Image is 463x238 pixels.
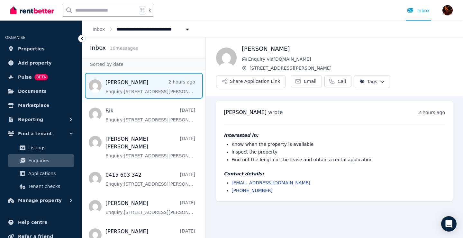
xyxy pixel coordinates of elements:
[338,78,346,84] span: Call
[110,46,138,51] span: 16 message s
[359,78,377,85] span: Tags
[407,7,430,14] div: Inbox
[5,57,77,69] a: Add property
[93,27,105,32] a: Inbox
[82,21,201,38] nav: Breadcrumb
[28,157,72,164] span: Enquiries
[232,141,445,147] li: Know when the property is available
[18,59,52,67] span: Add property
[5,85,77,98] a: Documents
[232,180,310,185] a: [EMAIL_ADDRESS][DOMAIN_NAME]
[34,74,48,80] span: BETA
[28,144,72,152] span: Listings
[18,73,32,81] span: Pulse
[5,42,77,55] a: Properties
[232,149,445,155] li: Inspect the property
[8,141,74,154] a: Listings
[10,5,54,15] img: RentBetter
[18,197,62,204] span: Manage property
[291,75,322,87] a: Email
[5,216,77,229] a: Help centre
[232,188,273,193] a: [PHONE_NUMBER]
[441,216,457,232] div: Open Intercom Messenger
[224,132,445,138] h4: Interested in:
[354,75,390,88] button: Tags
[5,71,77,84] a: PulseBETA
[5,99,77,112] a: Marketplace
[5,113,77,126] button: Reporting
[18,87,47,95] span: Documents
[105,79,195,95] a: [PERSON_NAME]2 hours agoEnquiry:[STREET_ADDRESS][PERSON_NAME].
[324,75,351,87] a: Call
[418,110,445,115] time: 2 hours ago
[216,48,237,68] img: Anna
[442,5,453,15] img: Sergio Lourenco da Silva
[232,156,445,163] li: Find out the length of the lease and obtain a rental application
[304,78,316,84] span: Email
[18,45,45,53] span: Properties
[248,56,453,62] span: Enquiry via [DOMAIN_NAME]
[250,65,453,71] span: [STREET_ADDRESS][PERSON_NAME]
[105,135,195,159] a: [PERSON_NAME] [PERSON_NAME][DATE]Enquiry:[STREET_ADDRESS][PERSON_NAME].
[242,44,453,53] h1: [PERSON_NAME]
[268,109,283,115] span: wrote
[105,107,195,123] a: Rik[DATE]Enquiry:[STREET_ADDRESS][PERSON_NAME].
[5,35,25,40] span: ORGANISE
[8,154,74,167] a: Enquiries
[18,101,49,109] span: Marketplace
[28,170,72,177] span: Applications
[224,109,267,115] span: [PERSON_NAME]
[216,75,286,88] button: Share Application Link
[224,171,445,177] h4: Contact details:
[8,180,74,193] a: Tenant checks
[28,182,72,190] span: Tenant checks
[105,199,195,216] a: [PERSON_NAME][DATE]Enquiry:[STREET_ADDRESS][PERSON_NAME].
[5,194,77,207] button: Manage property
[8,167,74,180] a: Applications
[90,43,106,52] h2: Inbox
[18,218,48,226] span: Help centre
[82,58,205,70] div: Sorted by date
[18,130,52,137] span: Find a tenant
[105,171,195,187] a: 0415 603 342[DATE]Enquiry:[STREET_ADDRESS][PERSON_NAME].
[18,116,43,123] span: Reporting
[5,127,77,140] button: Find a tenant
[149,8,151,13] span: k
